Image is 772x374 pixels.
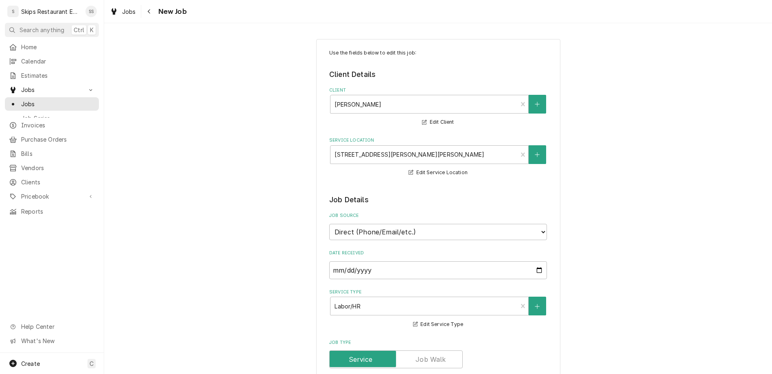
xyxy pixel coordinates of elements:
[421,117,455,127] button: Edit Client
[329,87,547,127] div: Client
[156,6,187,17] span: New Job
[21,178,95,186] span: Clients
[329,289,547,295] label: Service Type
[5,97,99,111] a: Jobs
[21,7,81,16] div: Skips Restaurant Equipment
[412,319,464,330] button: Edit Service Type
[329,339,547,368] div: Job Type
[407,168,469,178] button: Edit Service Location
[329,87,547,94] label: Client
[329,250,547,279] div: Date Received
[85,6,97,17] div: Shan Skipper's Avatar
[329,212,547,240] div: Job Source
[535,304,540,309] svg: Create New Service
[5,83,99,96] a: Go to Jobs
[535,152,540,157] svg: Create New Location
[5,205,99,218] a: Reports
[529,145,546,164] button: Create New Location
[21,100,95,108] span: Jobs
[21,337,94,345] span: What's New
[5,23,99,37] button: Search anythingCtrlK
[21,57,95,66] span: Calendar
[21,360,40,367] span: Create
[5,118,99,132] a: Invoices
[21,192,83,201] span: Pricebook
[5,320,99,333] a: Go to Help Center
[21,121,95,129] span: Invoices
[5,175,99,189] a: Clients
[21,85,83,94] span: Jobs
[7,6,19,17] div: S
[329,195,547,205] legend: Job Details
[20,26,64,34] span: Search anything
[143,5,156,18] button: Navigate back
[5,69,99,82] a: Estimates
[329,137,547,177] div: Service Location
[329,137,547,144] label: Service Location
[329,250,547,256] label: Date Received
[5,334,99,348] a: Go to What's New
[329,49,547,57] p: Use the fields below to edit this job:
[21,322,94,331] span: Help Center
[5,190,99,203] a: Go to Pricebook
[5,112,99,125] a: Job Series
[21,114,95,122] span: Job Series
[107,5,139,18] a: Jobs
[5,40,99,54] a: Home
[5,55,99,68] a: Calendar
[21,164,95,172] span: Vendors
[5,133,99,146] a: Purchase Orders
[74,26,84,34] span: Ctrl
[535,101,540,107] svg: Create New Client
[529,95,546,114] button: Create New Client
[21,135,95,144] span: Purchase Orders
[529,297,546,315] button: Create New Service
[5,161,99,175] a: Vendors
[329,212,547,219] label: Job Source
[21,71,95,80] span: Estimates
[329,261,547,279] input: yyyy-mm-dd
[85,6,97,17] div: SS
[329,69,547,80] legend: Client Details
[5,147,99,160] a: Bills
[21,207,95,216] span: Reports
[21,149,95,158] span: Bills
[90,359,94,368] span: C
[329,289,547,329] div: Service Type
[329,339,547,346] label: Job Type
[122,7,136,16] span: Jobs
[21,43,95,51] span: Home
[90,26,94,34] span: K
